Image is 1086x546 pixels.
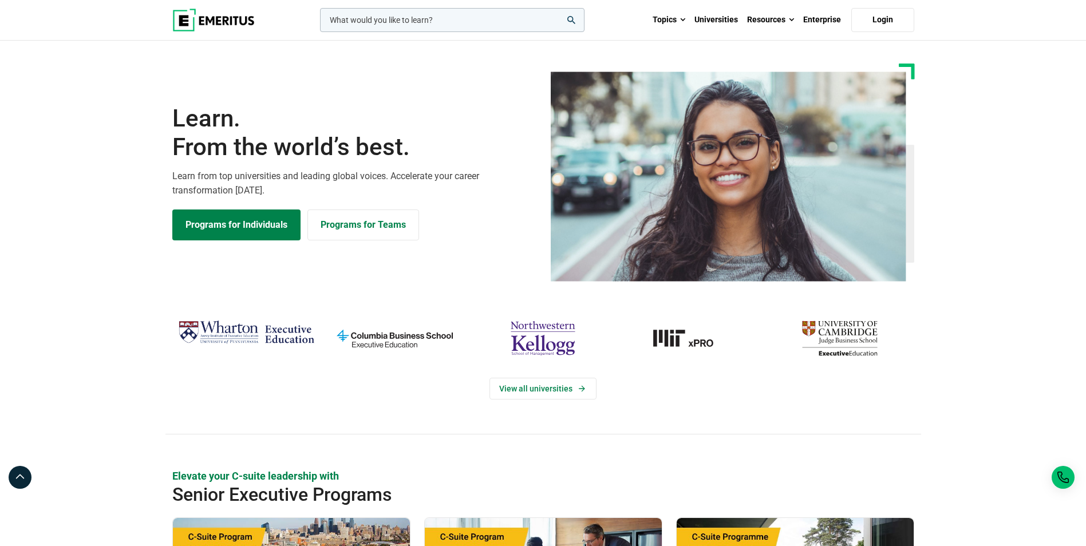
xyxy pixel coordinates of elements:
[551,72,906,282] img: Learn from the world's best
[172,469,914,483] p: Elevate your C-suite leadership with
[475,316,611,361] img: northwestern-kellogg
[172,169,536,198] p: Learn from top universities and leading global voices. Accelerate your career transformation [DATE].
[307,209,419,240] a: Explore for Business
[623,316,760,361] a: MIT-xPRO
[178,316,315,350] img: Wharton Executive Education
[172,209,301,240] a: Explore Programs
[172,133,536,161] span: From the world’s best.
[851,8,914,32] a: Login
[489,378,597,399] a: View Universities
[771,316,908,361] img: cambridge-judge-business-school
[326,316,463,361] img: columbia-business-school
[172,483,840,506] h2: Senior Executive Programs
[172,104,536,162] h1: Learn.
[623,316,760,361] img: MIT xPRO
[320,8,585,32] input: woocommerce-product-search-field-0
